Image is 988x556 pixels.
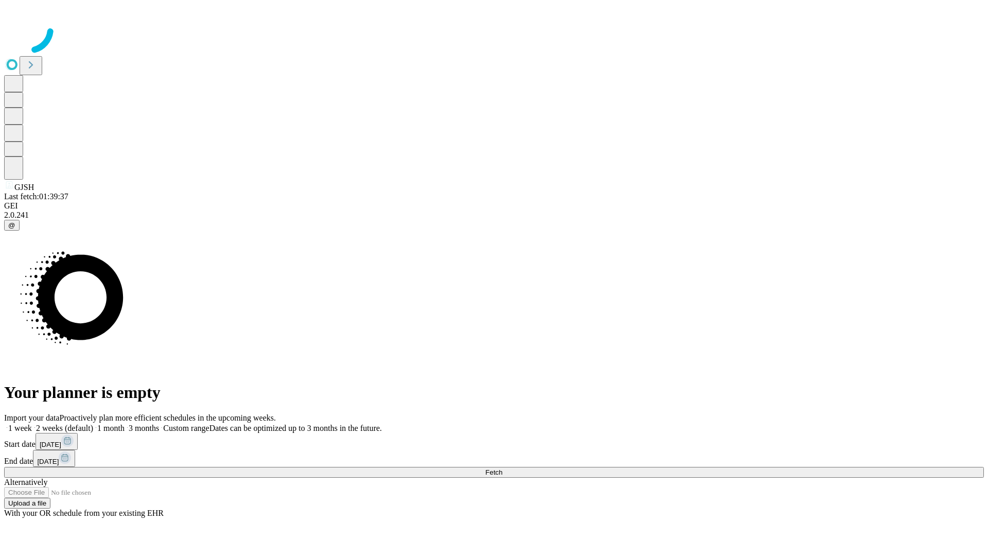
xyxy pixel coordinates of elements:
[4,433,984,450] div: Start date
[4,509,164,517] span: With your OR schedule from your existing EHR
[97,424,125,432] span: 1 month
[4,383,984,402] h1: Your planner is empty
[4,450,984,467] div: End date
[8,221,15,229] span: @
[4,201,984,211] div: GEI
[36,433,78,450] button: [DATE]
[8,424,32,432] span: 1 week
[14,183,34,192] span: GJSH
[485,468,502,476] span: Fetch
[4,192,68,201] span: Last fetch: 01:39:37
[4,498,50,509] button: Upload a file
[209,424,382,432] span: Dates can be optimized up to 3 months in the future.
[37,458,59,465] span: [DATE]
[4,413,60,422] span: Import your data
[4,467,984,478] button: Fetch
[60,413,276,422] span: Proactively plan more efficient schedules in the upcoming weeks.
[163,424,209,432] span: Custom range
[4,211,984,220] div: 2.0.241
[4,220,20,231] button: @
[36,424,93,432] span: 2 weeks (default)
[129,424,159,432] span: 3 months
[4,478,47,486] span: Alternatively
[40,441,61,448] span: [DATE]
[33,450,75,467] button: [DATE]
